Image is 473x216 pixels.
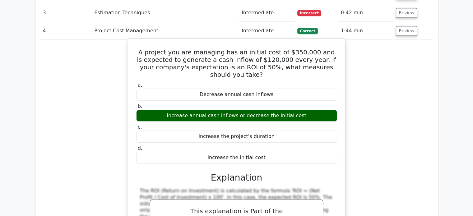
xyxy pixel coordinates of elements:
span: c. [138,124,142,130]
div: Decrease annual cash inflows [136,89,337,101]
h5: A project you are managing has an initial cost of $350,000 and is expected to generate a cash inf... [136,48,338,78]
span: Correct [297,28,318,34]
td: 4 [40,22,92,40]
td: 3 [40,4,92,22]
span: b. [138,103,142,109]
div: Increase the project's duration [136,131,337,143]
td: 1:44 min. [338,22,393,40]
h3: Explanation [140,172,333,183]
span: Incorrect [297,10,321,16]
span: a. [138,82,142,88]
td: Estimation Techniques [92,4,239,22]
div: Increase annual cash inflows or decrease the initial cost [136,110,337,122]
td: Intermediate [239,4,295,22]
td: Project Cost Management [92,22,239,40]
td: 0:42 min. [338,4,393,22]
button: Review [396,8,417,18]
div: Increase the initial cost [136,152,337,164]
button: Review [396,26,417,36]
td: Intermediate [239,22,295,40]
span: d. [138,145,142,151]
